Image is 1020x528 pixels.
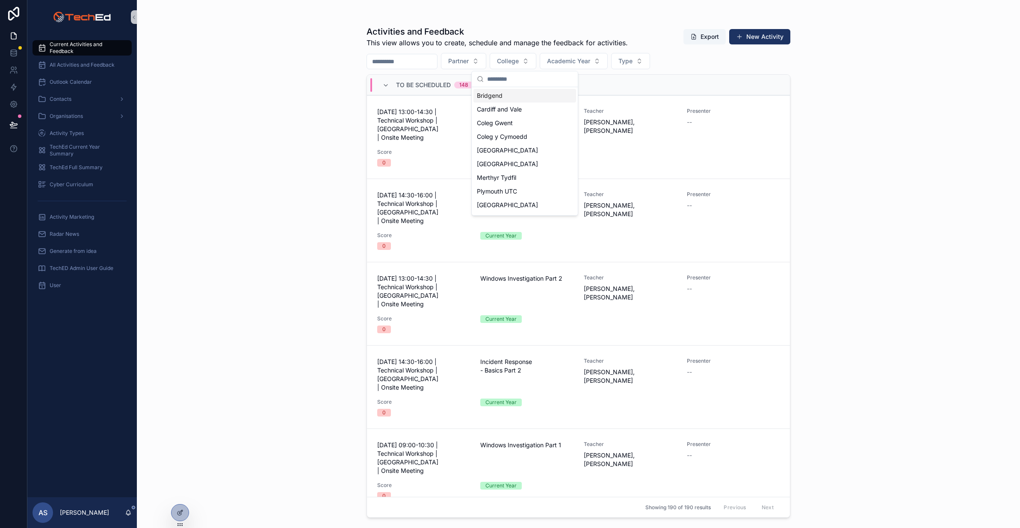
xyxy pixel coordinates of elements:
[472,87,578,215] div: Suggestions
[33,177,132,192] a: Cyber Curriculum
[33,160,132,175] a: TechEd Full Summary
[377,482,470,489] span: Score
[584,368,677,385] span: [PERSON_NAME], [PERSON_NAME]
[687,285,692,293] span: --
[382,242,386,250] div: 0
[396,81,451,89] span: To Be Scheduled
[33,278,132,293] a: User
[687,201,692,210] span: --
[377,441,470,475] span: [DATE] 09:00-10:30 | Technical Workshop | [GEOGRAPHIC_DATA] | Onsite Meeting
[687,358,780,364] span: Presenter
[584,441,677,448] span: Teacher
[367,26,628,38] h1: Activities and Feedback
[367,179,790,262] a: [DATE] 14:30-16:00 | Technical Workshop | [GEOGRAPHIC_DATA] | Onsite MeetingIncident Response - B...
[480,441,573,449] span: Windows Investigation Part 1
[377,274,470,308] span: [DATE] 13:00-14:30 | Technical Workshop | [GEOGRAPHIC_DATA] | Onsite Meeting
[50,144,123,157] span: TechEd Current Year Summary
[377,232,470,239] span: Score
[53,10,111,24] img: App logo
[33,40,132,56] a: Current Activities and Feedback
[477,160,538,168] span: [GEOGRAPHIC_DATA]
[584,108,677,114] span: Teacher
[50,41,123,55] span: Current Activities and Feedback
[584,274,677,281] span: Teacher
[729,29,790,44] a: New Activity
[367,428,790,512] a: [DATE] 09:00-10:30 | Technical Workshop | [GEOGRAPHIC_DATA] | Onsite MeetingWindows Investigation...
[50,181,93,188] span: Cyber Curriculum
[618,57,633,65] span: Type
[547,57,590,65] span: Academic Year
[485,482,517,490] div: Current Year
[50,164,103,171] span: TechEd Full Summary
[50,62,115,68] span: All Activities and Feedback
[459,82,468,88] div: 148
[33,226,132,242] a: Radar News
[33,243,132,259] a: Generate from idea
[50,130,84,137] span: Activity Types
[584,451,677,468] span: [PERSON_NAME], [PERSON_NAME]
[33,126,132,141] a: Activity Types
[584,191,677,198] span: Teacher
[377,315,470,322] span: Score
[50,214,94,220] span: Activity Marketing
[377,108,470,142] span: [DATE] 13:00-14:30 | Technical Workshop | [GEOGRAPHIC_DATA] | Onsite Meeting
[477,214,552,223] span: UTC [GEOGRAPHIC_DATA]
[611,53,650,69] button: Select Button
[367,38,628,48] span: This view allows you to create, schedule and manage the feedback for activities.
[584,358,677,364] span: Teacher
[33,57,132,73] a: All Activities and Feedback
[480,274,573,283] span: Windows Investigation Part 2
[584,118,677,135] span: [PERSON_NAME], [PERSON_NAME]
[477,91,503,100] span: Bridgend
[477,146,538,155] span: [GEOGRAPHIC_DATA]
[687,451,692,460] span: --
[477,187,517,196] span: Plymouth UTC
[50,282,61,289] span: User
[377,191,470,225] span: [DATE] 14:30-16:00 | Technical Workshop | [GEOGRAPHIC_DATA] | Onsite Meeting
[50,96,71,103] span: Contacts
[60,508,109,517] p: [PERSON_NAME]
[485,399,517,406] div: Current Year
[485,232,517,240] div: Current Year
[50,231,79,238] span: Radar News
[683,29,726,44] button: Export
[33,109,132,124] a: Organisations
[687,118,692,126] span: --
[50,113,83,120] span: Organisations
[367,95,790,179] a: [DATE] 13:00-14:30 | Technical Workshop | [GEOGRAPHIC_DATA] | Onsite MeetingWindows Investigation...
[480,358,573,375] span: Incident Response - Basics Part 2
[477,132,527,141] span: Coleg y Cymoedd
[645,504,711,511] span: Showing 190 of 190 results
[687,108,780,114] span: Presenter
[50,265,113,272] span: TechED Admin User Guide
[377,358,470,392] span: [DATE] 14:30-16:00 | Technical Workshop | [GEOGRAPHIC_DATA] | Onsite Meeting
[367,262,790,345] a: [DATE] 13:00-14:30 | Technical Workshop | [GEOGRAPHIC_DATA] | Onsite MeetingWindows Investigation...
[584,285,677,302] span: [PERSON_NAME], [PERSON_NAME]
[382,326,386,333] div: 0
[687,191,780,198] span: Presenter
[540,53,608,69] button: Select Button
[477,201,538,209] span: [GEOGRAPHIC_DATA]
[584,201,677,218] span: [PERSON_NAME], [PERSON_NAME]
[377,149,470,155] span: Score
[477,119,513,127] span: Coleg Gwent
[33,261,132,276] a: TechED Admin User Guide
[382,492,386,500] div: 0
[687,368,692,376] span: --
[687,441,780,448] span: Presenter
[377,399,470,405] span: Score
[490,53,536,69] button: Select Button
[33,74,132,90] a: Outlook Calendar
[485,315,517,323] div: Current Year
[382,159,386,167] div: 0
[687,274,780,281] span: Presenter
[38,507,47,518] span: AS
[33,143,132,158] a: TechEd Current Year Summary
[50,248,97,255] span: Generate from idea
[33,209,132,225] a: Activity Marketing
[382,409,386,417] div: 0
[27,34,137,497] div: scrollable content
[448,57,469,65] span: Partner
[441,53,486,69] button: Select Button
[367,345,790,428] a: [DATE] 14:30-16:00 | Technical Workshop | [GEOGRAPHIC_DATA] | Onsite MeetingIncident Response - B...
